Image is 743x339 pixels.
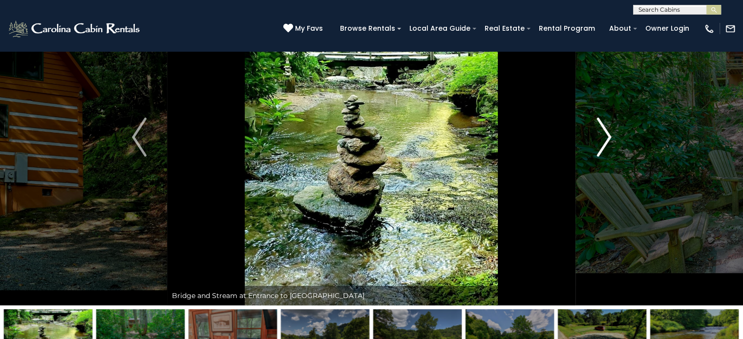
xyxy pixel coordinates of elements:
a: Rental Program [534,21,600,36]
a: About [604,21,636,36]
a: Owner Login [640,21,694,36]
a: Local Area Guide [404,21,475,36]
a: Browse Rentals [335,21,400,36]
img: arrow [132,118,147,157]
img: arrow [596,118,611,157]
span: My Favs [295,23,323,34]
img: White-1-2.png [7,19,143,39]
a: My Favs [283,23,325,34]
a: Real Estate [480,21,530,36]
img: mail-regular-white.png [725,23,736,34]
div: Bridge and Stream at Entrance to [GEOGRAPHIC_DATA] [167,286,575,305]
img: phone-regular-white.png [704,23,715,34]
